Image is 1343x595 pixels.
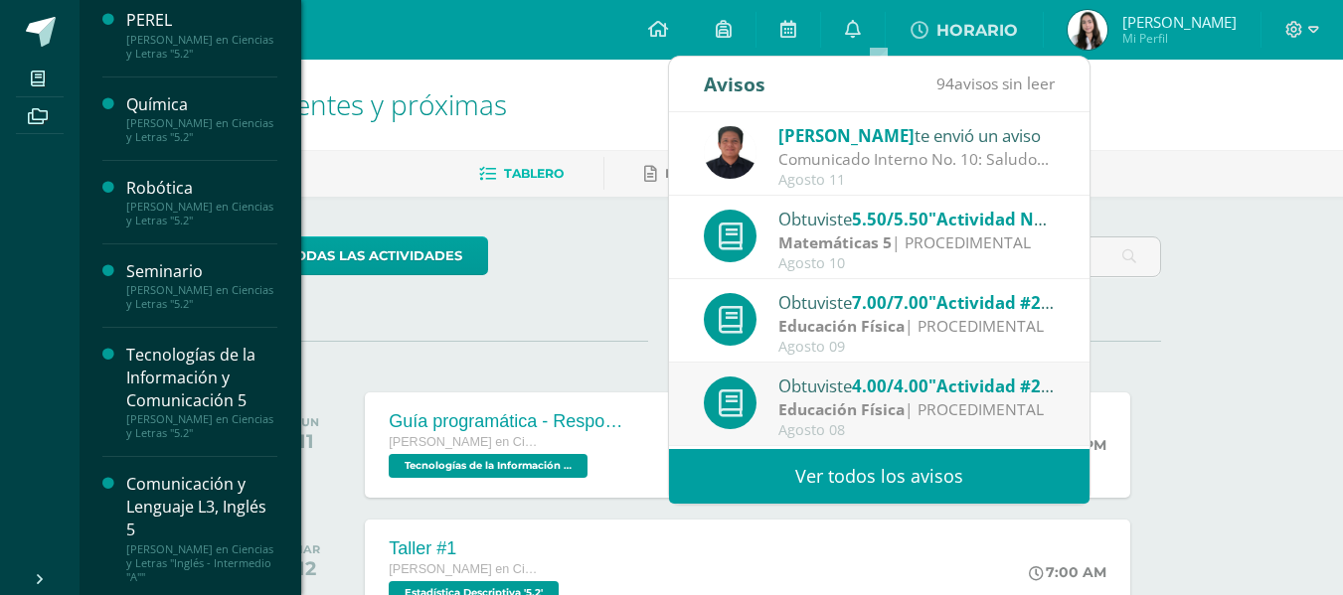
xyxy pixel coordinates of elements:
a: Comunicación y Lenguaje L3, Inglés 5[PERSON_NAME] en Ciencias y Letras "Inglés - Intermedio "A"" [126,473,277,583]
div: Comunicación y Lenguaje L3, Inglés 5 [126,473,277,541]
a: Seminario[PERSON_NAME] en Ciencias y Letras "5.2" [126,260,277,311]
div: PEREL [126,9,277,32]
span: [PERSON_NAME] en Ciencias y Letras [389,435,538,449]
a: Química[PERSON_NAME] en Ciencias y Letras "5.2" [126,93,277,144]
div: Comunicado Interno No. 10: Saludos Cordiales, Por este medio se hace notificación electrónica del... [778,148,1055,171]
span: 7.00/7.00 [852,291,928,314]
strong: Educación Física [778,315,905,337]
div: MAR [292,542,320,556]
span: 4.00/4.00 [852,374,928,397]
span: Mi Perfil [1122,30,1237,47]
div: | PROCEDIMENTAL [778,315,1055,338]
span: [PERSON_NAME] en Ciencias y Letras [389,562,538,576]
div: Agosto 08 [778,422,1055,439]
strong: Educación Física [778,398,905,420]
a: Ver todos los avisos [669,449,1090,504]
span: 5.50/5.50 [852,208,928,230]
div: Taller #1 [389,538,564,559]
div: Obtuviste en [778,289,1055,315]
div: Obtuviste en [778,372,1055,398]
div: Obtuviste en [778,206,1055,231]
span: [PERSON_NAME] [778,124,915,147]
div: Robótica [126,177,277,200]
span: [PERSON_NAME] [1122,12,1237,32]
div: Tecnologías de la Información y Comunicación 5 [126,344,277,412]
div: 11 [294,429,319,453]
a: Tablero [479,158,564,190]
div: Guía programática - Responsabilidad [389,411,627,432]
div: | PROCEDIMENTAL [778,398,1055,421]
a: Tecnologías de la Información y Comunicación 5[PERSON_NAME] en Ciencias y Letras "5.2" [126,344,277,440]
span: Pendientes de entrega [665,166,835,181]
div: [PERSON_NAME] en Ciencias y Letras "5.2" [126,200,277,227]
span: "Actividad #2" [928,291,1054,314]
span: "Actividad #2" [928,374,1054,397]
span: Actividades recientes y próximas [103,85,507,123]
div: 7:00 AM [1029,563,1106,581]
span: avisos sin leer [936,73,1055,94]
span: AGOSTO [648,332,775,350]
strong: Matemáticas 5 [778,231,892,253]
div: te envió un aviso [778,122,1055,148]
div: Agosto 11 [778,172,1055,189]
div: [PERSON_NAME] en Ciencias y Letras "5.2" [126,412,277,440]
span: 94 [936,73,954,94]
div: Seminario [126,260,277,283]
a: todas las Actividades [261,236,488,275]
div: Avisos [704,57,765,111]
div: | PROCEDIMENTAL [778,231,1055,254]
span: HORARIO [936,21,1018,40]
span: Tecnologías de la Información y Comunicación 5 '5.2' [389,454,588,478]
div: [PERSON_NAME] en Ciencias y Letras "5.2" [126,283,277,311]
div: [PERSON_NAME] en Ciencias y Letras "Inglés - Intermedio "A"" [126,542,277,584]
div: Agosto 09 [778,339,1055,356]
div: Química [126,93,277,116]
a: PEREL[PERSON_NAME] en Ciencias y Letras "5.2" [126,9,277,60]
a: Robótica[PERSON_NAME] en Ciencias y Letras "5.2" [126,177,277,227]
img: eff8bfa388aef6dbf44d967f8e9a2edc.png [704,126,756,179]
a: Pendientes de entrega [644,158,835,190]
div: 12 [292,556,320,580]
div: LUN [294,415,319,429]
span: Tablero [504,166,564,181]
div: Agosto 10 [778,255,1055,272]
div: [PERSON_NAME] en Ciencias y Letras "5.2" [126,33,277,61]
img: 2b32b25e3f4ab7c9469eee448578a84f.png [1068,10,1107,50]
span: "Actividad No. 1 "Funciones Logarítmicas"" [928,208,1283,230]
div: [PERSON_NAME] en Ciencias y Letras "5.2" [126,116,277,144]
